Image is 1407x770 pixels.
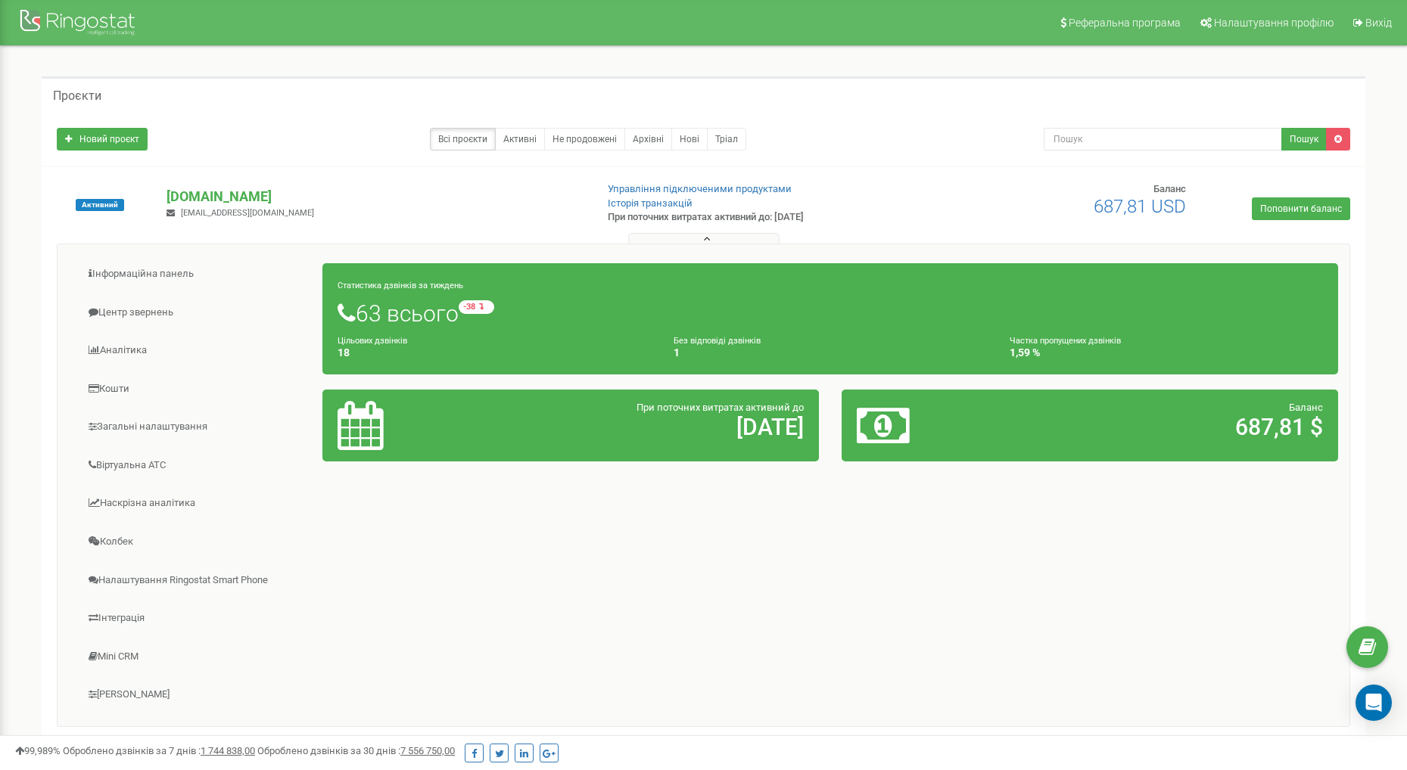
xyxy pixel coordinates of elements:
span: Вихід [1365,17,1392,29]
h2: 687,81 $ [1019,414,1323,439]
span: При поточних витратах активний до [637,402,804,413]
a: Поповнити баланс [1252,197,1350,220]
h4: 1,59 % [1010,347,1323,359]
a: Налаштування Ringostat Smart Phone [69,562,323,599]
a: Всі проєкти [430,128,496,151]
a: Віртуальна АТС [69,447,323,484]
a: Кошти [69,371,323,408]
a: Центр звернень [69,294,323,331]
a: Аналiтика [69,332,323,369]
a: Інтеграція [69,600,323,637]
u: 7 556 750,00 [400,745,455,756]
span: Реферальна програма [1069,17,1181,29]
a: Нові [671,128,708,151]
a: Управління підключеними продуктами [608,183,792,194]
input: Пошук [1044,128,1282,151]
h4: 18 [338,347,651,359]
a: Історія транзакцій [608,197,693,209]
a: Mini CRM [69,638,323,675]
small: Без відповіді дзвінків [674,336,761,346]
small: Цільових дзвінків [338,336,407,346]
small: -38 [459,300,494,314]
a: Архівні [624,128,672,151]
h4: 1 [674,347,987,359]
a: Тріал [707,128,746,151]
a: Новий проєкт [57,128,148,151]
span: 99,989% [15,745,61,756]
a: Загальні налаштування [69,408,323,446]
small: Статистика дзвінків за тиждень [338,281,463,290]
button: Пошук [1281,128,1327,151]
a: Не продовжені [544,128,625,151]
span: Активний [76,199,124,211]
a: [PERSON_NAME] [69,676,323,713]
a: Активні [495,128,545,151]
a: Наскрізна аналітика [69,485,323,522]
span: Налаштування профілю [1214,17,1334,29]
a: Колбек [69,523,323,560]
span: Оброблено дзвінків за 7 днів : [63,745,255,756]
span: Баланс [1289,402,1323,413]
p: При поточних витратах активний до: [DATE] [608,210,914,225]
span: Оброблено дзвінків за 30 днів : [257,745,455,756]
u: 1 744 838,00 [201,745,255,756]
a: Інформаційна панель [69,256,323,293]
span: [EMAIL_ADDRESS][DOMAIN_NAME] [181,208,314,218]
p: [DOMAIN_NAME] [167,187,583,206]
small: Частка пропущених дзвінків [1010,336,1121,346]
span: Баланс [1153,183,1186,194]
span: 687,81 USD [1094,196,1186,217]
h2: [DATE] [501,414,805,439]
h1: 63 всього [338,300,1323,326]
div: Open Intercom Messenger [1356,685,1392,721]
h5: Проєкти [53,89,101,103]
